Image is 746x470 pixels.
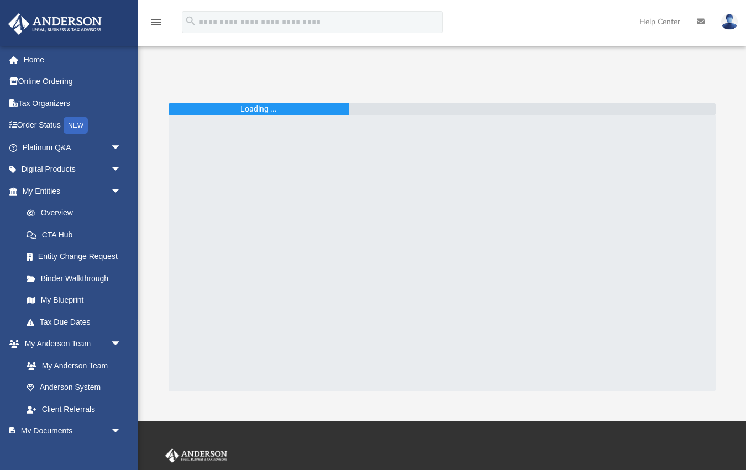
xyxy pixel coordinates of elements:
[8,333,133,355] a: My Anderson Teamarrow_drop_down
[111,333,133,356] span: arrow_drop_down
[185,15,197,27] i: search
[111,420,133,443] span: arrow_drop_down
[240,103,277,115] div: Loading ...
[8,49,138,71] a: Home
[15,267,138,289] a: Binder Walkthrough
[8,420,133,442] a: My Documentsarrow_drop_down
[111,180,133,203] span: arrow_drop_down
[64,117,88,134] div: NEW
[8,71,138,93] a: Online Ordering
[15,355,127,377] a: My Anderson Team
[8,136,138,159] a: Platinum Q&Aarrow_drop_down
[8,159,138,181] a: Digital Productsarrow_drop_down
[15,289,133,311] a: My Blueprint
[15,311,138,333] a: Tax Due Dates
[15,377,133,399] a: Anderson System
[5,13,105,35] img: Anderson Advisors Platinum Portal
[111,136,133,159] span: arrow_drop_down
[8,114,138,137] a: Order StatusNEW
[111,159,133,181] span: arrow_drop_down
[15,398,133,420] a: Client Referrals
[15,202,138,224] a: Overview
[721,14,738,30] img: User Pic
[15,224,138,246] a: CTA Hub
[149,15,162,29] i: menu
[163,448,229,463] img: Anderson Advisors Platinum Portal
[8,180,138,202] a: My Entitiesarrow_drop_down
[15,246,138,268] a: Entity Change Request
[8,92,138,114] a: Tax Organizers
[149,21,162,29] a: menu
